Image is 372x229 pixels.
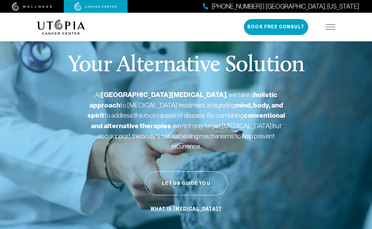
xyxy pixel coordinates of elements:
img: icon-hamburger [326,24,335,30]
button: Book Free Consult [244,19,308,35]
p: Your Alternative Solution [68,54,304,77]
img: wellness [12,2,52,11]
img: logo [37,19,85,35]
strong: [GEOGRAPHIC_DATA][MEDICAL_DATA] [101,91,227,99]
img: cancer center [74,2,117,11]
button: Let Us Guide You [145,171,228,195]
a: What is [MEDICAL_DATA]? [149,203,223,215]
span: [PHONE_NUMBER] | [GEOGRAPHIC_DATA], [US_STATE] [212,2,359,11]
p: At , we take a to [MEDICAL_DATA] treatment, integrating to address the root causes of disease. By... [87,90,285,151]
strong: conventional and alternative therapies [91,111,285,130]
strong: holistic approach [89,91,277,109]
a: [PHONE_NUMBER] | [GEOGRAPHIC_DATA], [US_STATE] [203,2,359,11]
